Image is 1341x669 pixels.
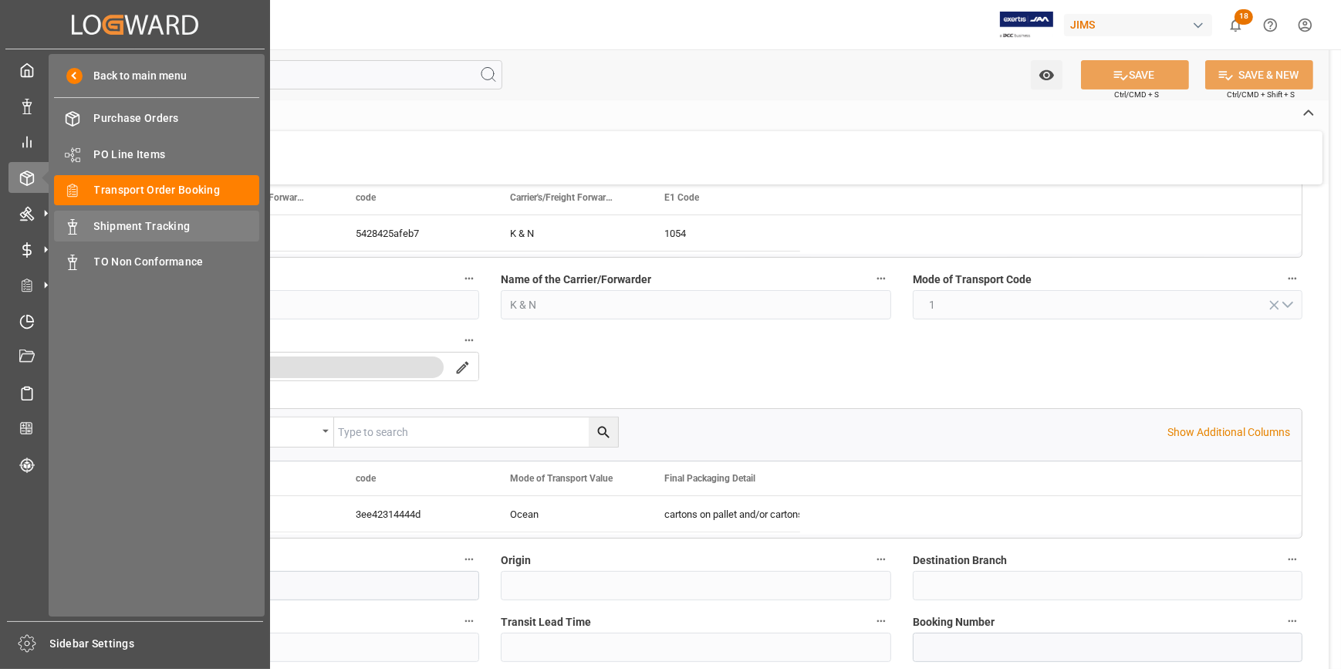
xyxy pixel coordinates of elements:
a: Tracking Shipment [8,449,262,479]
img: Exertis%20JAM%20-%20Email%20Logo.jpg_1722504956.jpg [1000,12,1053,39]
button: SAVE & NEW [1205,60,1313,90]
input: Search Fields [71,60,502,90]
span: Carrier's/Freight Forwarder's Name [510,192,613,203]
a: Purchase Orders [54,103,259,133]
a: CO2 Calculator [8,414,262,444]
span: Purchase Orders [94,110,260,127]
span: Ctrl/CMD + Shift + S [1227,89,1295,100]
a: My Cockpit [8,55,262,85]
span: 18 [1235,9,1253,25]
a: PO Line Items [54,139,259,169]
span: Transport Order Booking [94,182,260,198]
button: Carrier's/ Freight Forwarder's Code [459,269,479,289]
span: Booking Number [913,614,995,630]
span: PO Line Items [94,147,260,163]
input: Type to search [334,417,618,447]
span: Final Packaging Detail [664,473,755,484]
a: Sailing Schedules [8,377,262,407]
span: Back to main menu [83,68,187,84]
span: Ctrl/CMD + S [1114,89,1159,100]
span: code [356,192,376,203]
span: Mode of Transport Value [510,473,613,484]
span: code [356,473,376,484]
button: Mode of Transport Code [1282,269,1302,289]
span: Name of the Carrier/Forwarder [501,272,651,288]
a: Timeslot Management V2 [8,306,262,336]
button: Container Type [459,330,479,350]
div: 1054 [646,215,800,251]
button: Transit Lead Time [871,611,891,631]
button: Name of the Carrier/Forwarder [871,269,891,289]
span: Transit Lead Time [501,614,591,630]
button: show 18 new notifications [1218,8,1253,42]
p: Show Additional Columns [1167,424,1290,441]
span: Mode of Transport Code [913,272,1032,288]
button: search button [446,353,478,382]
button: Origin And Cluster [459,611,479,631]
div: cartons on pallet and/or cartons floor loaded [664,497,782,532]
div: Ocean [510,497,627,532]
button: open menu [90,352,479,381]
button: Incoterm [459,549,479,569]
div: Press SPACE to select this row. [183,496,800,532]
button: open menu [218,417,334,447]
span: Shipment Tracking [94,218,260,235]
button: Booking Number [1282,611,1302,631]
div: 3ee42314444d [337,496,491,532]
span: Destination Branch [913,552,1007,569]
button: Origin [871,549,891,569]
a: Document Management [8,342,262,372]
div: Press SPACE to select this row. [183,215,800,252]
div: K & N [510,216,627,252]
button: JIMS [1064,10,1218,39]
span: 1 [921,297,943,313]
span: E1 Code [664,192,699,203]
div: Equals [226,421,317,438]
button: Help Center [1253,8,1288,42]
a: TO Non Conformance [54,247,259,277]
span: Origin [501,552,531,569]
a: Data Management [8,90,262,120]
div: 5428425afeb7 [337,215,491,251]
button: SAVE [1081,60,1189,90]
span: TO Non Conformance [94,254,260,270]
span: Sidebar Settings [50,636,264,652]
a: My Reports [8,127,262,157]
button: Destination Branch [1282,549,1302,569]
a: Transport Order Booking [54,175,259,205]
div: JIMS [1064,14,1212,36]
button: open menu [913,290,1302,319]
button: search button [589,417,618,447]
a: Shipment Tracking [54,211,259,241]
button: open menu [1031,60,1062,90]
